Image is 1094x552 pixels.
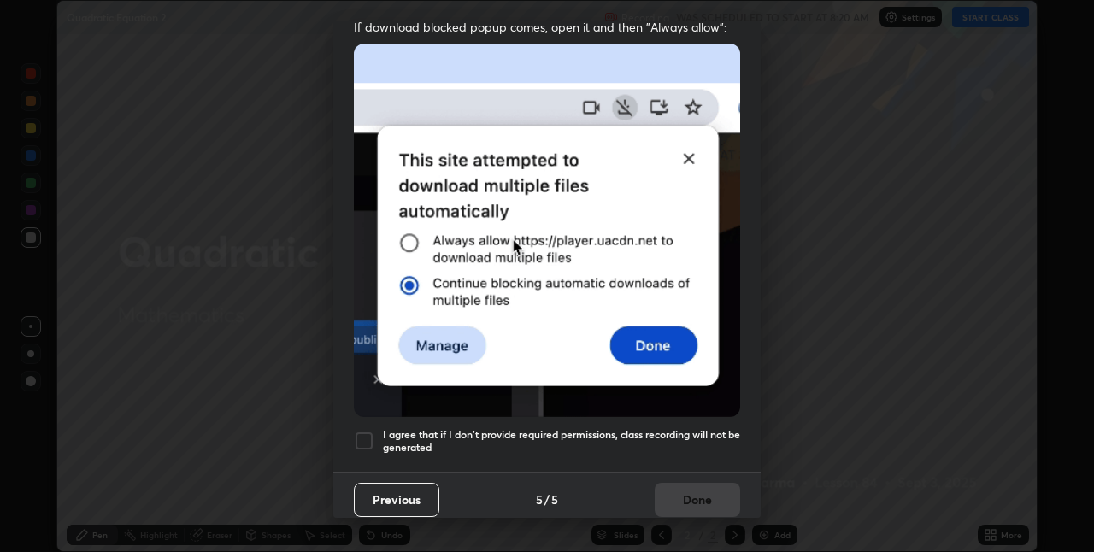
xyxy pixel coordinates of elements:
[544,490,550,508] h4: /
[536,490,543,508] h4: 5
[354,483,439,517] button: Previous
[383,428,740,455] h5: I agree that if I don't provide required permissions, class recording will not be generated
[551,490,558,508] h4: 5
[354,19,740,35] span: If download blocked popup comes, open it and then "Always allow":
[354,44,740,417] img: downloads-permission-blocked.gif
